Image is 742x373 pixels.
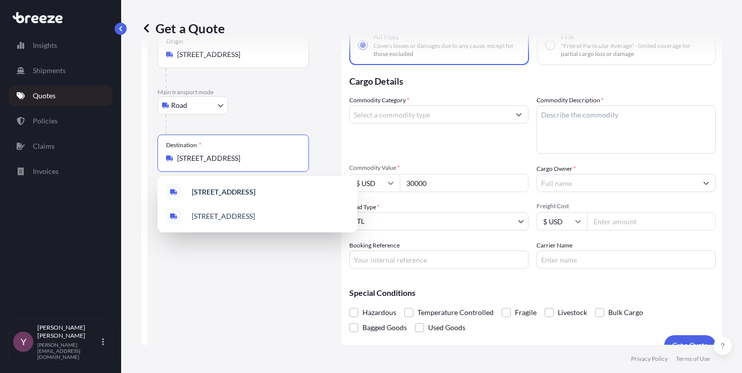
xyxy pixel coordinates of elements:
[349,289,716,297] p: Special Conditions
[157,88,331,96] p: Main transport mode
[417,305,494,320] span: Temperature Controlled
[33,40,57,50] p: Insights
[21,337,26,347] span: Y
[349,164,528,172] span: Commodity Value
[33,166,59,176] p: Invoices
[37,324,100,340] p: [PERSON_NAME] [PERSON_NAME]
[141,20,225,36] p: Get a Quote
[350,105,510,123] input: Select a commodity type
[349,95,409,105] label: Commodity Category
[33,91,56,101] p: Quotes
[558,305,587,320] span: Livestock
[354,216,364,226] span: LTL
[33,141,55,151] p: Claims
[166,141,201,149] div: Destination
[177,153,296,163] input: Destination
[537,240,572,251] label: Carrier Name
[428,320,465,335] span: Used Goods
[697,174,715,192] button: Show suggestions
[349,202,380,212] span: Load Type
[192,211,255,221] span: [STREET_ADDRESS]
[537,251,716,269] input: Enter name
[400,174,528,192] input: Type amount
[33,116,58,126] p: Policies
[537,95,604,105] label: Commodity Description
[157,96,228,114] button: Select transport
[33,66,66,76] p: Shipments
[349,240,400,251] label: Booking Reference
[537,202,716,210] span: Freight Cost
[608,305,643,320] span: Bulk Cargo
[515,305,537,320] span: Fragile
[676,355,710,363] p: Terms of Use
[349,251,528,269] input: Your internal reference
[587,212,716,230] input: Enter amount
[537,174,697,192] input: Full name
[349,65,716,95] p: Cargo Details
[362,320,407,335] span: Bagged Goods
[672,340,708,350] p: Get a Quote
[537,164,576,174] label: Cargo Owner
[631,355,668,363] p: Privacy Policy
[510,105,528,123] button: Show suggestions
[37,342,100,360] p: [PERSON_NAME][EMAIL_ADDRESS][DOMAIN_NAME]
[171,100,187,110] span: Road
[192,188,255,196] b: [STREET_ADDRESS]
[362,305,396,320] span: Hazardous
[157,176,357,232] div: Show suggestions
